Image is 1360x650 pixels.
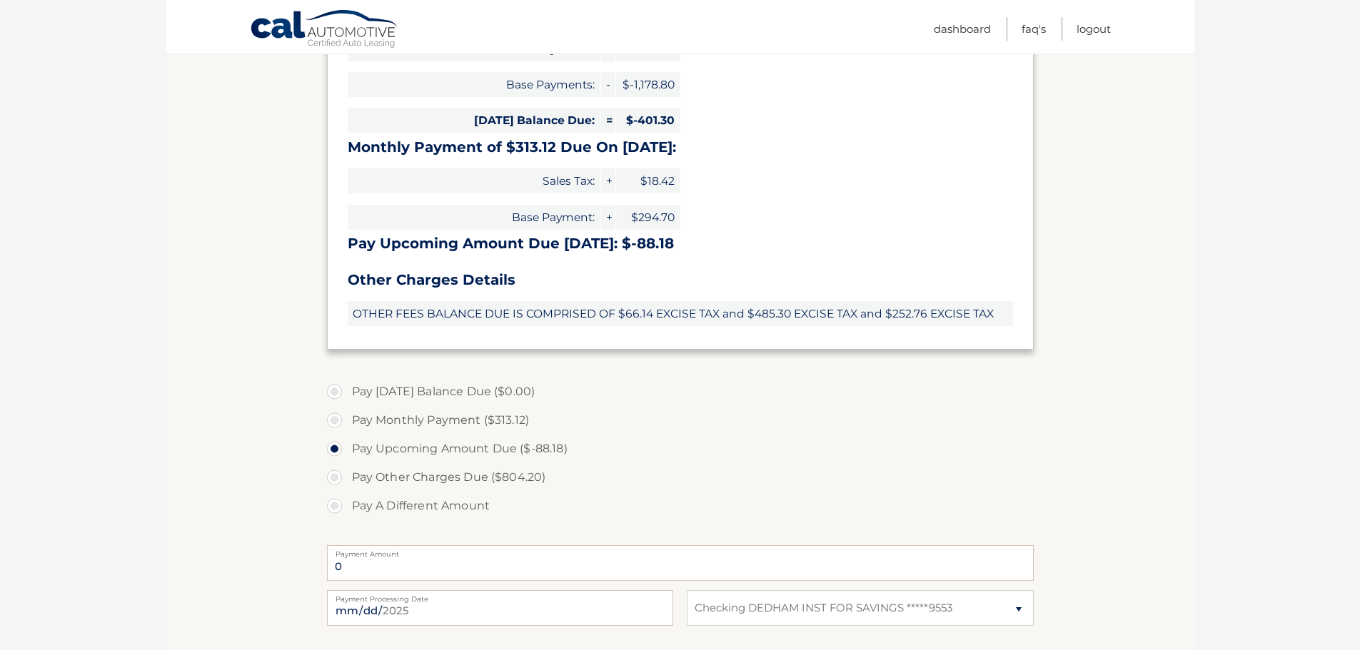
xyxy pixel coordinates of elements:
h3: Monthly Payment of $313.12 Due On [DATE]: [348,138,1013,156]
span: $-401.30 [616,108,680,133]
input: Payment Amount [327,545,1034,581]
span: + [601,205,615,230]
span: $294.70 [616,205,680,230]
span: $-1,178.80 [616,72,680,97]
label: Pay Monthly Payment ($313.12) [327,406,1034,435]
span: + [601,168,615,193]
label: Pay Upcoming Amount Due ($-88.18) [327,435,1034,463]
span: [DATE] Balance Due: [348,108,600,133]
input: Payment Date [327,590,673,626]
span: = [601,108,615,133]
a: Logout [1077,17,1111,41]
span: $18.42 [616,168,680,193]
span: Sales Tax: [348,168,600,193]
h3: Pay Upcoming Amount Due [DATE]: $-88.18 [348,235,1013,253]
span: OTHER FEES BALANCE DUE IS COMPRISED OF $66.14 EXCISE TAX and $485.30 EXCISE TAX and $252.76 EXCIS... [348,301,1013,326]
a: FAQ's [1022,17,1046,41]
label: Payment Processing Date [327,590,673,601]
label: Payment Amount [327,545,1034,557]
label: Pay [DATE] Balance Due ($0.00) [327,377,1034,406]
label: Pay Other Charges Due ($804.20) [327,463,1034,492]
span: Base Payments: [348,72,600,97]
span: - [601,72,615,97]
a: Cal Automotive [250,9,400,51]
h3: Other Charges Details [348,271,1013,289]
a: Dashboard [934,17,991,41]
label: Pay A Different Amount [327,492,1034,520]
span: Base Payment: [348,205,600,230]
